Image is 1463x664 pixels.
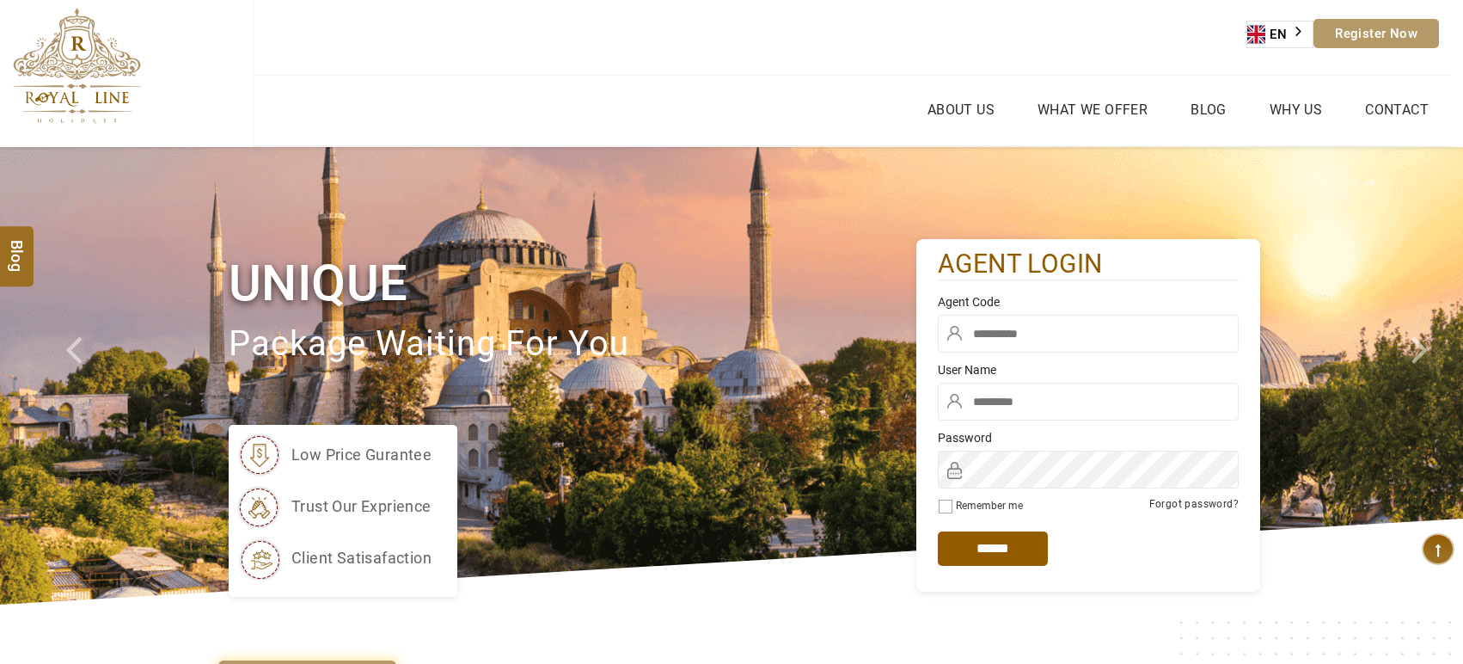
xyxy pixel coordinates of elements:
h1: Unique [229,251,916,316]
a: Check next image [1390,147,1463,605]
span: Blog [6,240,28,255]
label: Password [938,429,1239,446]
a: What we Offer [1033,97,1152,122]
img: The Royal Line Holidays [13,8,141,124]
div: Language [1246,21,1313,48]
li: trust our exprience [237,485,432,528]
label: Remember me [956,500,1023,512]
aside: Language selected: English [1246,21,1313,48]
a: Why Us [1265,97,1326,122]
label: Agent Code [938,293,1239,310]
li: low price gurantee [237,433,432,476]
a: EN [1247,22,1313,47]
a: About Us [923,97,999,122]
p: package waiting for you [229,316,916,373]
a: Contact [1361,97,1433,122]
h2: agent login [938,248,1239,281]
li: client satisafaction [237,537,432,580]
a: Forgot password? [1149,498,1239,510]
a: Register Now [1313,19,1439,48]
a: Blog [1186,97,1231,122]
a: Check next prev [44,147,117,605]
label: User Name [938,361,1239,378]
